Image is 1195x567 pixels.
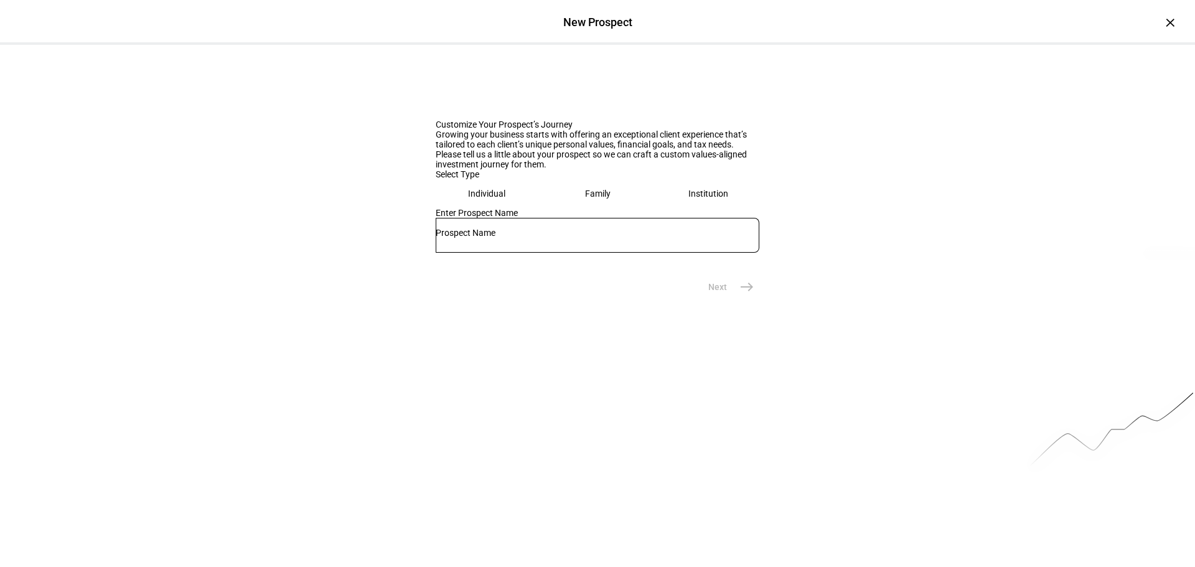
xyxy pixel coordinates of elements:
div: Select Type [436,169,759,179]
div: Customize Your Prospect’s Journey [436,119,759,129]
input: Prospect Name [436,228,759,238]
div: × [1160,12,1180,32]
div: Institution [688,189,728,199]
div: Individual [468,189,505,199]
div: Please tell us a little about your prospect so we can craft a custom values-aligned investment jo... [436,149,759,169]
eth-stepper-button: Next [693,274,759,299]
div: Family [585,189,611,199]
div: Enter Prospect Name [436,208,759,218]
div: Growing your business starts with offering an exceptional client experience that’s tailored to ea... [436,129,759,149]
